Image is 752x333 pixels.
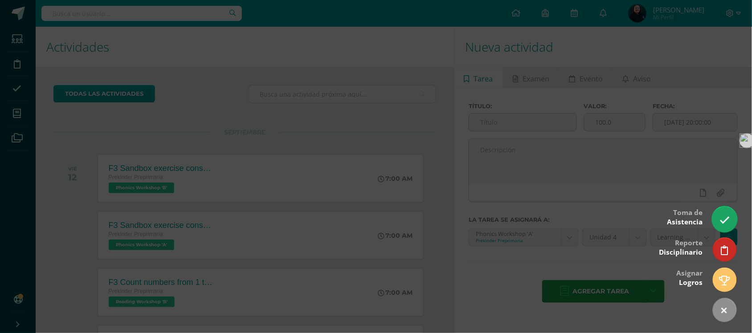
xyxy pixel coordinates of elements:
div: Asignar [677,263,703,292]
span: Logros [679,278,703,287]
span: Disciplinario [659,248,703,257]
div: Reporte [659,232,703,261]
div: Toma de [667,202,703,231]
span: Asistencia [667,217,703,227]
